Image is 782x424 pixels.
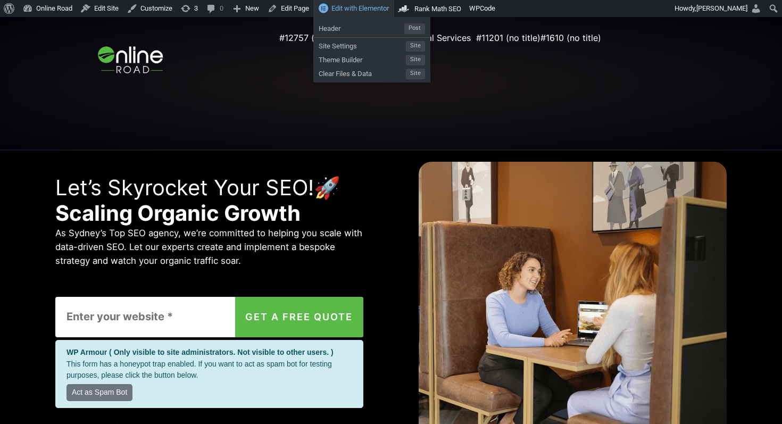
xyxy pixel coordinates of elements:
[319,38,406,52] span: Site Settings
[55,340,363,408] div: This form has a honeypot trap enabled. If you want to act as spam bot for testing purposes, pleas...
[313,52,430,65] a: Theme BuilderSite
[55,297,257,337] input: Enter your website *
[279,34,346,42] a: #12757 (no title)
[406,55,425,65] span: Site
[319,20,404,34] span: Header
[66,384,132,401] span: Act as Spam Bot
[319,65,406,79] span: Clear Files & Data
[406,41,425,52] span: Site
[55,226,363,268] p: As Sydney’s Top SEO agency, we’re committed to helping you scale with data-driven SEO. Let our ex...
[540,34,601,42] a: #1610 (no title)
[319,52,406,65] span: Theme Builder
[55,297,363,408] form: Contact form
[313,65,430,79] a: Clear Files & DataSite
[476,34,540,42] a: #11201 (no title)
[55,200,301,226] strong: Scaling Organic Growth
[313,38,430,52] a: Site SettingsSite
[406,69,425,79] span: Site
[404,23,425,34] span: Post
[696,4,747,12] span: [PERSON_NAME]
[408,34,476,42] a: Digital Services
[235,297,363,337] button: GET A FREE QUOTE
[414,5,461,13] span: Rank Math SEO
[331,4,389,12] span: Edit with Elementor
[313,20,430,34] a: HeaderPost
[66,348,334,356] strong: WP Armour ( Only visible to site administrators. Not visible to other users. )
[55,175,363,226] p: Let’s Skyrocket Your SEO!🚀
